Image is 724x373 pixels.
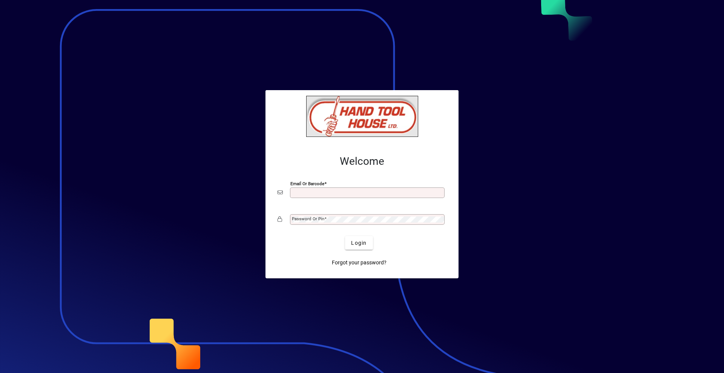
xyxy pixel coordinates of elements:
h2: Welcome [278,155,446,168]
span: Forgot your password? [332,259,387,267]
a: Forgot your password? [329,256,390,269]
mat-label: Email or Barcode [290,181,324,186]
span: Login [351,239,367,247]
mat-label: Password or Pin [292,216,324,221]
button: Login [345,236,373,250]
